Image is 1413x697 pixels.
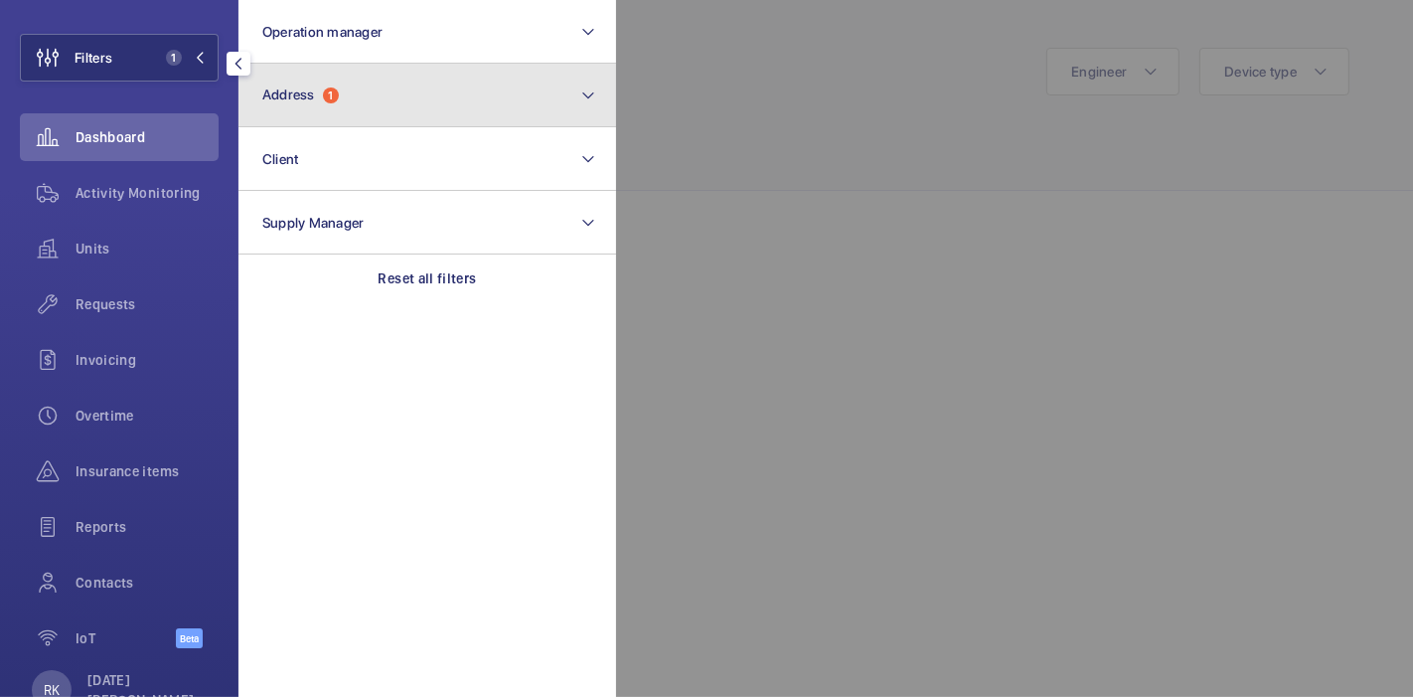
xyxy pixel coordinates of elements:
span: 1 [166,50,182,66]
span: Beta [176,628,203,648]
span: Dashboard [76,127,219,147]
span: Activity Monitoring [76,183,219,203]
span: Insurance items [76,461,219,481]
span: Contacts [76,573,219,593]
span: Requests [76,294,219,314]
span: Units [76,239,219,259]
span: Invoicing [76,350,219,370]
button: Filters1 [20,34,219,82]
span: Overtime [76,406,219,426]
span: IoT [76,628,176,648]
span: Filters [75,48,112,68]
span: Reports [76,517,219,537]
